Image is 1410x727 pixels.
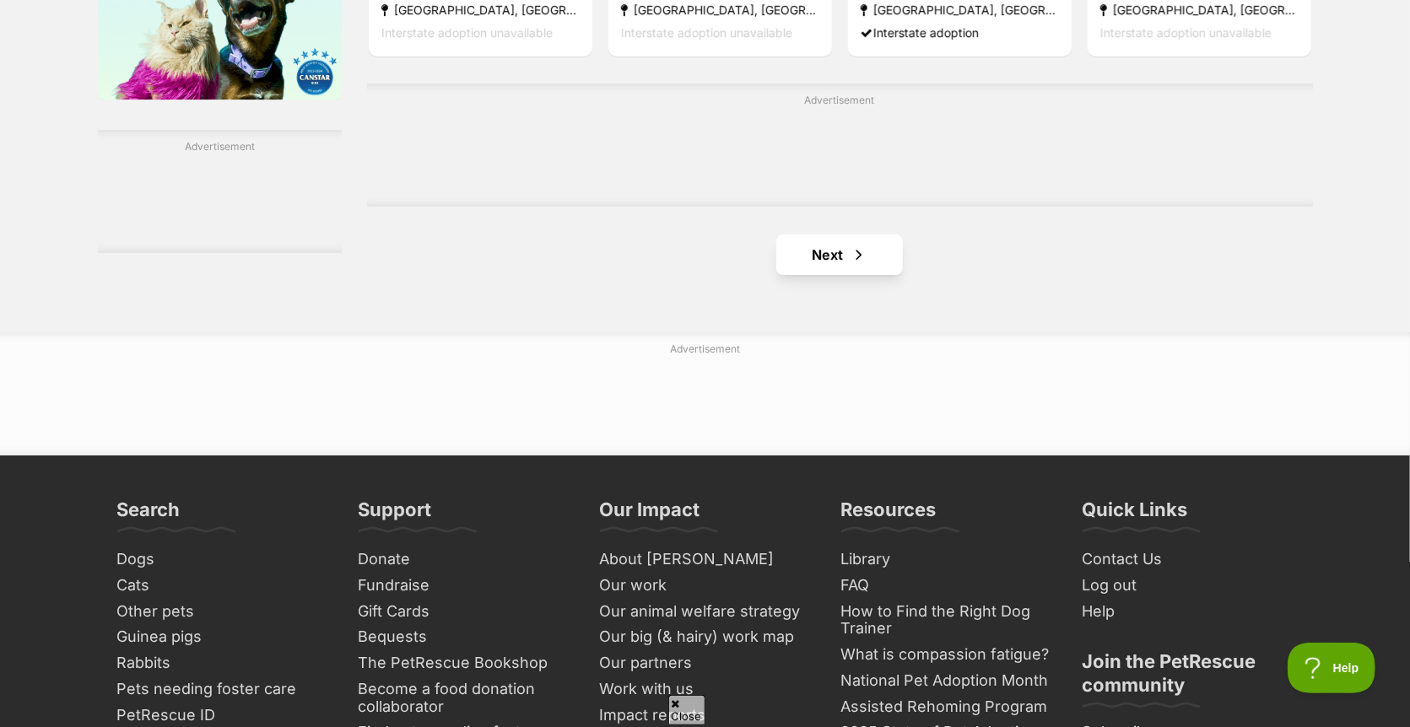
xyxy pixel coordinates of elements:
span: Interstate adoption unavailable [621,25,792,40]
a: Our partners [593,650,818,676]
a: Our animal welfare strategy [593,599,818,625]
h3: Join the PetRescue community [1083,649,1294,707]
span: Interstate adoption unavailable [381,25,553,40]
a: Our big (& hairy) work map [593,624,818,650]
a: Our work [593,573,818,599]
div: Interstate adoption [861,21,1059,44]
span: Close [668,695,705,724]
div: Advertisement [98,130,342,253]
a: Log out [1076,573,1300,599]
a: How to Find the Right Dog Trainer [835,599,1059,642]
a: Guinea pigs [111,624,335,650]
h3: Quick Links [1083,498,1188,531]
a: FAQ [835,573,1059,599]
span: Interstate adoption unavailable [1100,25,1272,40]
a: Rabbits [111,650,335,676]
h3: Resources [841,498,937,531]
a: About [PERSON_NAME] [593,547,818,573]
a: Pets needing foster care [111,676,335,703]
a: Work with us [593,676,818,703]
a: Library [835,547,1059,573]
a: Bequests [352,624,576,650]
a: Next page [776,234,903,275]
a: Gift Cards [352,599,576,625]
a: Other pets [111,599,335,625]
div: Advertisement [367,83,1313,207]
a: Contact Us [1076,547,1300,573]
a: National Pet Adoption Month [835,668,1059,694]
h3: Search [117,498,181,531]
a: What is compassion fatigue? [835,642,1059,668]
a: Help [1076,599,1300,625]
a: Become a food donation collaborator [352,676,576,719]
a: The PetRescue Bookshop [352,650,576,676]
iframe: Help Scout Beacon - Open [1288,643,1376,693]
nav: Pagination [367,234,1313,275]
a: Dogs [111,547,335,573]
h3: Support [359,498,432,531]
a: Assisted Rehoming Program [835,694,1059,720]
h3: Our Impact [600,498,700,531]
a: Cats [111,573,335,599]
a: Donate [352,547,576,573]
a: Fundraise [352,573,576,599]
